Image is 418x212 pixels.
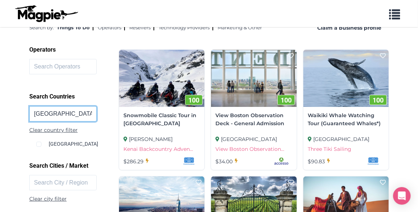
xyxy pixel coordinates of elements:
img: Snowmobile Classic Tour in Kenai Fjords National Park image [119,50,205,107]
div: Clear country filter [29,126,78,134]
a: 100 [211,50,297,107]
h2: Operators [29,44,119,56]
a: View Boston Observation Deck - General Admission [215,111,292,128]
span: 100 [373,96,384,104]
img: Waikiki Whale Watching Tour (Guaranteed Whales*) image [303,50,389,107]
a: Kenai Backcountry Adven... [123,146,193,152]
img: mf1jrhtrrkrdcsvakxwt.svg [160,157,200,165]
a: Claim a business profile [317,25,384,31]
input: Search Country [29,106,97,122]
div: Search by: [29,24,54,31]
div: Clear city filter [29,195,67,203]
div: [GEOGRAPHIC_DATA] [215,135,292,143]
div: [GEOGRAPHIC_DATA] [36,134,114,148]
a: 100 [303,50,389,107]
input: Search City / Region [29,175,97,190]
a: 100 [119,50,205,107]
input: Search Operators [29,59,97,74]
img: rfmmbjnnyrazl4oou2zc.svg [252,157,292,165]
a: Things To Do [57,25,93,30]
span: 100 [281,96,292,104]
a: Three Tiki Sailing [308,146,351,152]
div: $34.00 [215,157,240,165]
a: Marketing & Other [218,25,262,30]
a: Resellers [129,25,154,30]
img: View Boston Observation Deck - General Admission image [211,50,297,107]
a: View Boston Observation... [215,146,284,152]
a: Snowmobile Classic Tour in [GEOGRAPHIC_DATA] [123,111,200,128]
div: [GEOGRAPHIC_DATA] [308,135,385,143]
div: $90.83 [308,157,332,165]
div: Open Intercom Messenger [393,187,411,205]
a: Technology Providers [159,25,213,30]
div: [PERSON_NAME] [123,135,200,143]
span: 100 [188,96,199,104]
h2: Search Cities / Market [29,160,119,172]
a: Waikiki Whale Watching Tour (Guaranteed Whales*) [308,111,385,128]
div: $286.29 [123,157,151,165]
img: mf1jrhtrrkrdcsvakxwt.svg [344,157,384,165]
img: logo-ab69f6fb50320c5b225c76a69d11143b.png [13,5,79,22]
h2: Search Countries [29,90,119,103]
a: Operators [98,25,125,30]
